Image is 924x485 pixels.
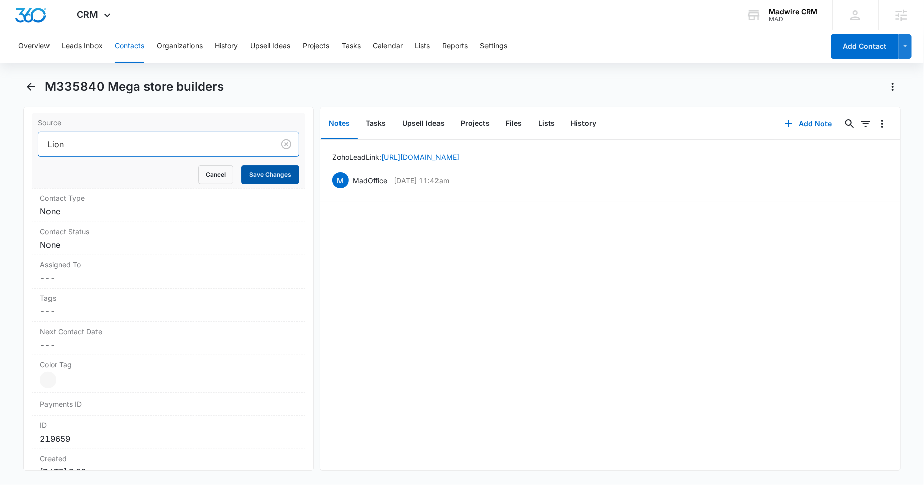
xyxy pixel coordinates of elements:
[342,30,361,63] button: Tasks
[885,79,901,95] button: Actions
[40,453,297,464] dt: Created
[831,34,899,59] button: Add Contact
[40,259,297,270] label: Assigned To
[373,30,403,63] button: Calendar
[32,416,305,449] div: ID219659
[32,222,305,255] div: Contact StatusNone
[394,108,453,139] button: Upsell Ideas
[40,193,297,203] label: Contact Type
[45,79,224,94] h1: M335840 Mega store builders
[32,355,305,393] div: Color Tag
[40,339,297,351] dd: ---
[23,79,39,95] button: Back
[442,30,468,63] button: Reports
[40,359,297,370] label: Color Tag
[842,116,858,132] button: Search...
[32,393,305,416] div: Payments ID
[40,226,297,237] label: Contact Status
[40,399,104,409] dt: Payments ID
[250,30,290,63] button: Upsell Ideas
[40,433,297,445] dd: 219659
[394,175,449,186] p: [DATE] 11:42am
[40,272,297,284] dd: ---
[40,420,297,430] dt: ID
[381,153,459,161] a: [URL][DOMAIN_NAME]
[858,116,874,132] button: Filters
[774,112,842,136] button: Add Note
[769,16,817,23] div: account id
[415,30,430,63] button: Lists
[40,239,297,251] dd: None
[563,108,604,139] button: History
[38,117,299,128] label: Source
[241,165,299,184] button: Save Changes
[32,322,305,355] div: Next Contact Date---
[198,165,233,184] button: Cancel
[40,305,297,317] dd: ---
[498,108,530,139] button: Files
[769,8,817,16] div: account name
[332,172,349,188] span: M
[215,30,238,63] button: History
[321,108,358,139] button: Notes
[40,293,297,303] label: Tags
[18,30,50,63] button: Overview
[40,466,297,478] dd: [DATE] 7:28am
[157,30,203,63] button: Organizations
[353,175,387,186] p: MadOffice
[32,255,305,289] div: Assigned To---
[530,108,563,139] button: Lists
[32,449,305,482] div: Created[DATE] 7:28am
[453,108,498,139] button: Projects
[62,30,103,63] button: Leads Inbox
[303,30,329,63] button: Projects
[32,189,305,222] div: Contact TypeNone
[480,30,507,63] button: Settings
[77,9,99,20] span: CRM
[32,289,305,322] div: Tags---
[332,152,459,163] p: Zoho Lead Link:
[115,30,144,63] button: Contacts
[358,108,394,139] button: Tasks
[278,136,295,152] button: Clear
[40,326,297,337] label: Next Contact Date
[874,116,890,132] button: Overflow Menu
[40,205,297,218] dd: None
